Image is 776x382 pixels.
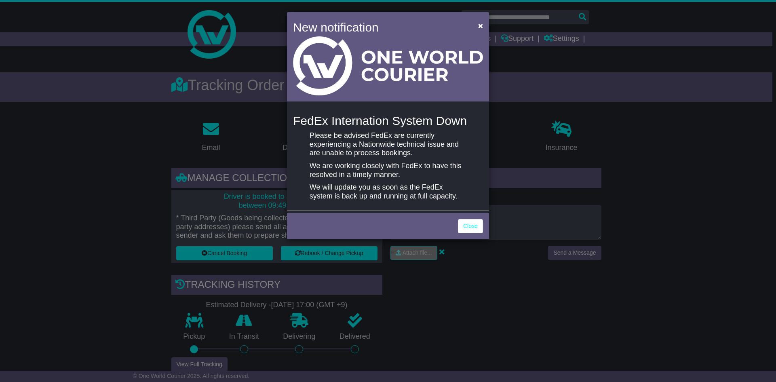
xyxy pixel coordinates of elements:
p: We are working closely with FedEx to have this resolved in a timely manner. [310,162,466,179]
h4: FedEx Internation System Down [293,114,483,127]
img: Light [293,36,483,95]
p: We will update you as soon as the FedEx system is back up and running at full capacity. [310,183,466,200]
button: Close [474,17,487,34]
a: Close [458,219,483,233]
p: Please be advised FedEx are currently experiencing a Nationwide technical issue and are unable to... [310,131,466,158]
span: × [478,21,483,30]
h4: New notification [293,18,466,36]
